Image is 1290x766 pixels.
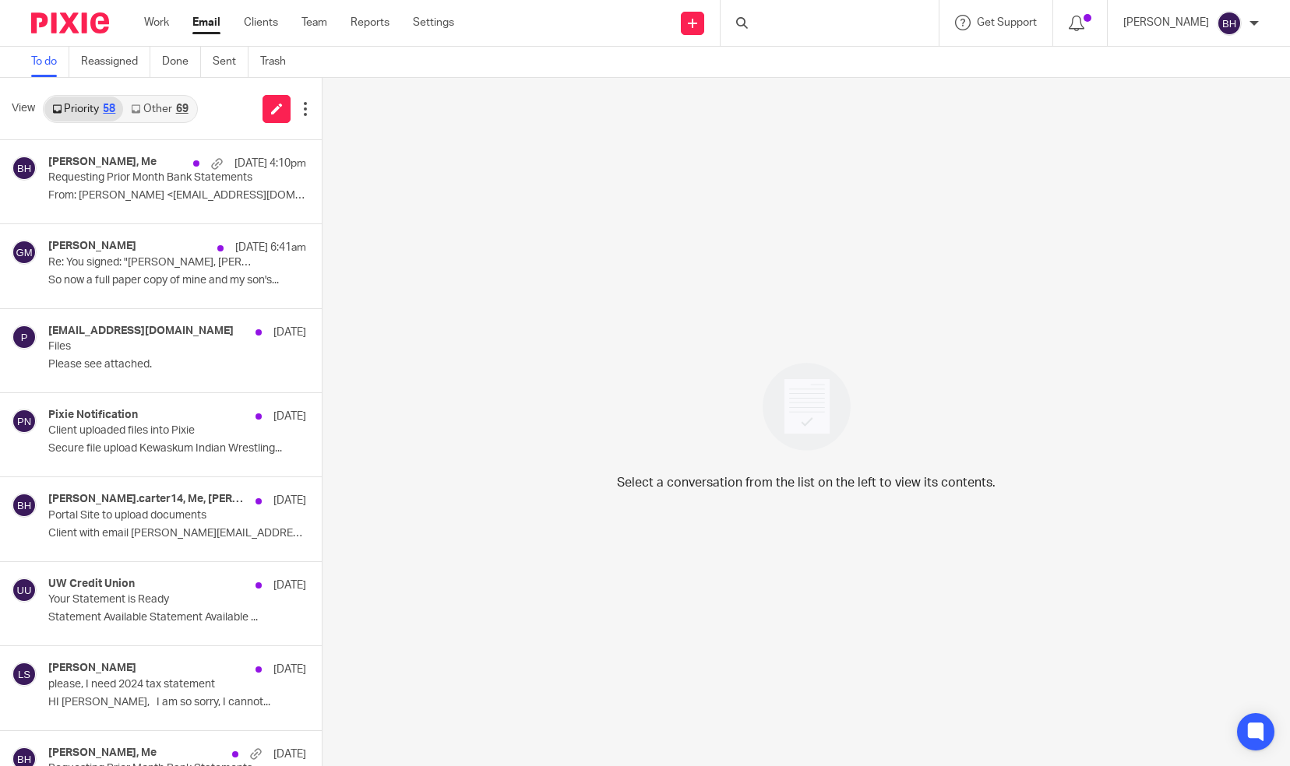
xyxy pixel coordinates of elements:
img: svg%3E [12,409,37,434]
p: [DATE] [273,409,306,424]
p: HI [PERSON_NAME], I am so sorry, I cannot... [48,696,306,709]
p: So now a full paper copy of mine and my son's... [48,274,306,287]
a: Email [192,15,220,30]
img: svg%3E [12,240,37,265]
a: Trash [260,47,298,77]
img: svg%3E [12,662,37,687]
p: [DATE] 4:10pm [234,156,306,171]
p: Your Statement is Ready [48,593,255,606]
a: Reassigned [81,47,150,77]
p: Re: You signed: "[PERSON_NAME], [PERSON_NAME] 2024 Revised 8879" [48,256,255,269]
p: Select a conversation from the list on the left to view its contents. [617,473,996,492]
a: Settings [413,15,454,30]
p: Portal Site to upload documents [48,509,255,522]
p: please, I need 2024 tax statement [48,678,255,691]
p: [DATE] [273,747,306,762]
span: View [12,100,35,117]
a: Done [162,47,201,77]
h4: [PERSON_NAME], Me [48,156,157,169]
a: Other69 [123,97,196,121]
h4: [EMAIL_ADDRESS][DOMAIN_NAME] [48,325,234,338]
p: Client with email [PERSON_NAME][EMAIL_ADDRESS][DOMAIN_NAME]... [48,527,306,540]
p: [DATE] [273,662,306,677]
a: To do [31,47,69,77]
img: svg%3E [12,578,37,603]
p: [DATE] 6:41am [235,240,306,255]
p: From: [PERSON_NAME] <[EMAIL_ADDRESS][DOMAIN_NAME]>... [48,189,306,202]
a: Sent [213,47,248,77]
p: Client uploaded files into Pixie [48,424,255,437]
p: Requesting Prior Month Bank Statements [48,171,255,184]
p: Statement Available Statement Available ... [48,611,306,624]
a: Work [144,15,169,30]
p: [DATE] [273,325,306,340]
span: Get Support [977,17,1037,28]
h4: [PERSON_NAME] [48,662,136,675]
img: svg%3E [1217,11,1242,36]
p: Secure file upload Kewaskum Indian Wrestling... [48,442,306,455]
h4: UW Credit Union [48,578,135,591]
h4: [PERSON_NAME].carter14, Me, [PERSON_NAME] [48,493,248,506]
h4: Pixie Notification [48,409,138,422]
div: 58 [103,104,115,114]
p: Please see attached. [48,358,306,371]
a: Priority58 [44,97,123,121]
a: Reports [351,15,389,30]
img: svg%3E [12,325,37,350]
h4: [PERSON_NAME] [48,240,136,253]
img: svg%3E [12,156,37,181]
p: [DATE] [273,578,306,593]
a: Clients [244,15,278,30]
p: [PERSON_NAME] [1123,15,1209,30]
h4: [PERSON_NAME], Me [48,747,157,760]
img: Pixie [31,12,109,33]
img: image [752,353,861,461]
a: Team [301,15,327,30]
p: Files [48,340,255,353]
p: [DATE] [273,493,306,508]
img: svg%3E [12,493,37,518]
div: 69 [176,104,189,114]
